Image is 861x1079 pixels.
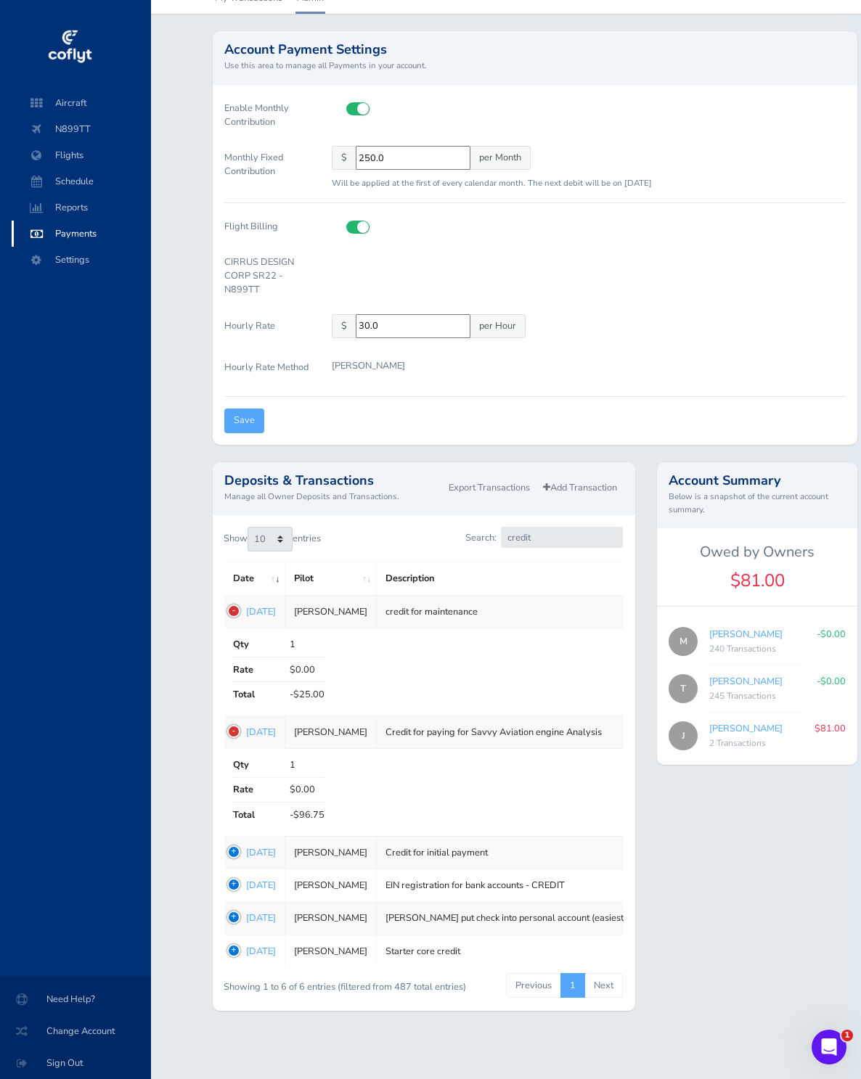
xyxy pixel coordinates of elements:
[224,474,442,487] h2: Deposits & Transactions
[213,97,321,134] label: Enable Monthly Contribution
[224,972,379,994] div: Showing 1 to 6 of 6 entries (filtered from 487 total entries)
[233,687,287,702] span: Total
[501,527,623,548] input: Search:
[224,59,846,72] small: Use this area to manage all Payments in your account.
[26,247,136,273] span: Settings
[26,90,136,116] span: Aircraft
[248,527,293,551] select: Showentries
[246,846,276,859] a: [DATE]
[285,836,376,869] td: [PERSON_NAME]
[560,973,585,998] a: 1
[669,627,698,656] span: M
[26,116,136,142] span: N899TT
[224,43,846,56] h2: Account Payment Settings
[669,490,846,517] small: Below is a snapshot of the current account summary.
[669,474,846,487] h2: Account Summary
[17,1050,134,1076] span: Sign Out
[246,879,276,892] a: [DATE]
[224,490,442,503] small: Manage all Owner Deposits and Transactions.
[246,945,276,958] a: [DATE]
[233,808,287,822] span: Total
[332,314,356,338] span: $
[233,637,287,652] span: Qty
[26,194,136,221] span: Reports
[285,715,376,748] td: [PERSON_NAME]
[285,562,376,595] th: Pilot: activate to sort column ascending
[224,562,285,595] th: Date: activate to sort column ascending
[213,356,321,385] label: Hourly Rate Method
[536,477,624,499] a: Add Transaction
[709,628,783,641] a: [PERSON_NAME]
[815,721,846,736] p: $81.00
[709,675,783,688] a: [PERSON_NAME]
[709,722,783,735] a: [PERSON_NAME]
[669,721,698,750] span: J
[290,663,315,676] span: $0.00
[290,758,295,771] span: 1
[17,1018,134,1044] span: Change Account
[285,595,376,628] td: [PERSON_NAME]
[709,689,805,704] div: 245 Transactions
[290,638,295,651] span: 1
[332,146,356,170] span: $
[669,674,698,703] span: T
[841,1030,853,1041] span: 1
[290,808,325,821] span: -$96.75
[442,477,536,499] a: Export Transactions
[657,543,857,561] h5: Owed by Owners
[246,911,276,924] a: [DATE]
[285,902,376,935] td: [PERSON_NAME]
[332,358,405,373] p: [PERSON_NAME]
[26,142,136,168] span: Flights
[285,935,376,967] td: [PERSON_NAME]
[46,25,94,69] img: coflyt logo
[470,314,526,338] span: per Hour
[233,662,287,677] span: Rate
[332,177,652,189] small: Will be applied at the first of every calendar month. The next debit will be on [DATE]
[285,869,376,902] td: [PERSON_NAME]
[26,168,136,194] span: Schedule
[17,986,134,1012] span: Need Help?
[224,409,264,432] input: Save
[817,674,846,689] p: -$0.00
[213,146,321,191] label: Monthly Fixed Contribution
[246,726,276,739] a: [DATE]
[817,627,846,641] p: -$0.00
[233,758,287,772] span: Qty
[812,1030,846,1064] iframe: Intercom live chat
[224,527,321,551] label: Show entries
[213,215,321,239] label: Flight Billing
[290,688,325,701] span: -$25.00
[709,737,803,751] div: 2 Transactions
[709,642,805,657] div: 240 Transactions
[465,527,623,548] label: Search:
[213,314,321,344] label: Hourly Rate
[26,221,136,247] span: Payments
[233,782,287,797] span: Rate
[290,783,315,796] span: $0.00
[657,567,857,594] div: $81.00
[213,250,321,303] label: CIRRUS DESIGN CORP SR22 - N899TT
[246,605,276,618] a: [DATE]
[470,146,531,170] span: per Month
